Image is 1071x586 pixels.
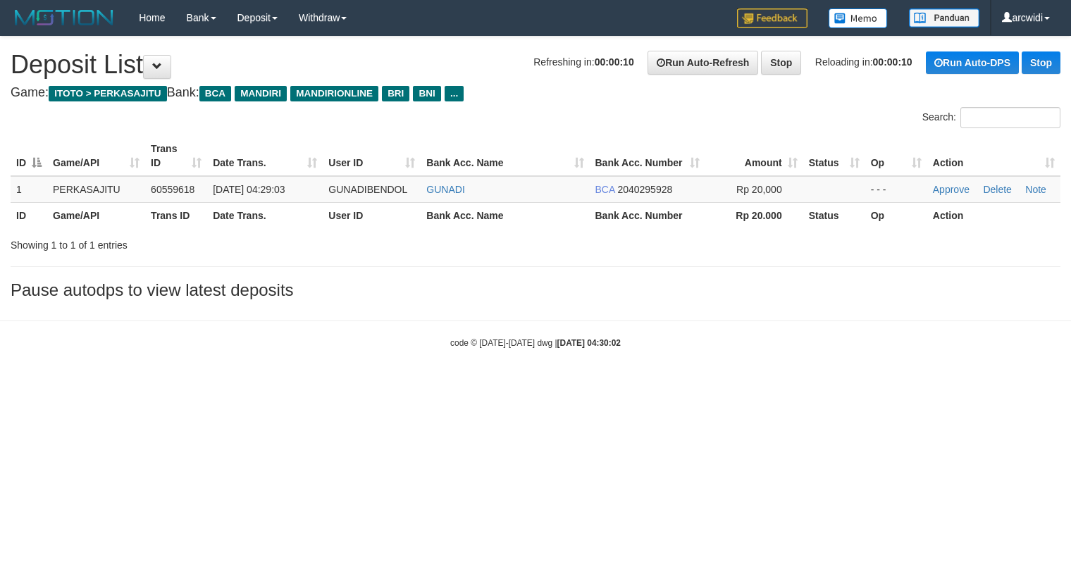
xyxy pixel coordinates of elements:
a: Run Auto-DPS [926,51,1019,74]
th: Bank Acc. Number [590,202,705,228]
th: Bank Acc. Number: activate to sort column ascending [590,136,705,176]
th: Bank Acc. Name: activate to sort column ascending [421,136,589,176]
span: 60559618 [151,184,194,195]
input: Search: [960,107,1060,128]
th: Rp 20.000 [705,202,803,228]
span: MANDIRI [235,86,287,101]
span: Reloading in: [815,56,912,68]
th: Op: activate to sort column ascending [865,136,927,176]
img: panduan.png [909,8,979,27]
a: Stop [1022,51,1060,74]
th: Status: activate to sort column ascending [803,136,865,176]
strong: [DATE] 04:30:02 [557,338,621,348]
img: Button%20Memo.svg [829,8,888,28]
h1: Deposit List [11,51,1060,79]
td: - - - [865,176,927,203]
th: Action: activate to sort column ascending [927,136,1060,176]
small: code © [DATE]-[DATE] dwg | [450,338,621,348]
th: User ID [323,202,421,228]
span: ... [445,86,464,101]
th: Op [865,202,927,228]
span: BCA [199,86,231,101]
a: GUNADI [426,184,464,195]
span: Copy 2040295928 to clipboard [617,184,672,195]
span: GUNADIBENDOL [328,184,407,195]
th: Trans ID: activate to sort column ascending [145,136,207,176]
h3: Pause autodps to view latest deposits [11,281,1060,299]
span: Rp 20,000 [736,184,782,195]
span: BRI [382,86,409,101]
td: PERKASAJITU [47,176,145,203]
div: Showing 1 to 1 of 1 entries [11,232,435,252]
span: ITOTO > PERKASAJITU [49,86,167,101]
a: Note [1025,184,1046,195]
th: ID [11,202,47,228]
a: Delete [983,184,1011,195]
strong: 00:00:10 [873,56,912,68]
th: Action [927,202,1060,228]
th: User ID: activate to sort column ascending [323,136,421,176]
th: Status [803,202,865,228]
span: BNI [413,86,440,101]
th: Bank Acc. Name [421,202,589,228]
th: ID: activate to sort column descending [11,136,47,176]
label: Search: [922,107,1060,128]
th: Game/API: activate to sort column ascending [47,136,145,176]
span: MANDIRIONLINE [290,86,378,101]
th: Game/API [47,202,145,228]
span: [DATE] 04:29:03 [213,184,285,195]
th: Trans ID [145,202,207,228]
img: MOTION_logo.png [11,7,118,28]
a: Stop [761,51,801,75]
strong: 00:00:10 [595,56,634,68]
span: BCA [595,184,615,195]
img: Feedback.jpg [737,8,807,28]
td: 1 [11,176,47,203]
span: Refreshing in: [533,56,633,68]
th: Date Trans. [207,202,323,228]
th: Amount: activate to sort column ascending [705,136,803,176]
h4: Game: Bank: [11,86,1060,100]
a: Approve [933,184,970,195]
th: Date Trans.: activate to sort column ascending [207,136,323,176]
a: Run Auto-Refresh [648,51,758,75]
